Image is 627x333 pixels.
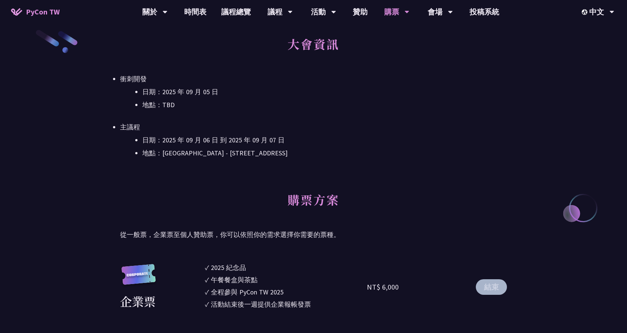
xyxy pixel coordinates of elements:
a: PyCon TW [4,3,67,21]
h2: 大會資訊 [120,29,507,70]
div: 活動結束後一週提供企業報帳發票 [211,299,311,309]
h2: 購票方案 [120,185,507,225]
li: 衝刺開發 [120,73,507,111]
p: 從一般票，企業票至個人贊助票，你可以依照你的需求選擇你需要的票種。 [120,229,507,240]
div: NT$ 6,000 [367,281,399,293]
li: 地點：TBD [142,99,507,111]
li: 地點：[GEOGRAPHIC_DATA] - ​[STREET_ADDRESS] [142,148,507,159]
img: Locale Icon [582,9,589,15]
li: ✓ [205,263,367,273]
li: 主議程 [120,122,507,159]
li: 日期：2025 年 09 月 06 日 到 2025 年 09 月 07 日 [142,135,507,146]
button: 結束 [476,279,507,295]
img: corporate.a587c14.svg [120,264,157,293]
li: ✓ [205,299,367,309]
span: PyCon TW [26,6,60,17]
li: ✓ [205,287,367,297]
li: 日期：2025 年 09 月 05 日 [142,86,507,98]
img: Home icon of PyCon TW 2025 [11,8,22,16]
div: 全程參與 PyCon TW 2025 [211,287,283,297]
div: 午餐餐盒與茶點 [211,275,258,285]
li: ✓ [205,275,367,285]
div: 2025 紀念品 [211,263,246,273]
div: 企業票 [120,292,156,310]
